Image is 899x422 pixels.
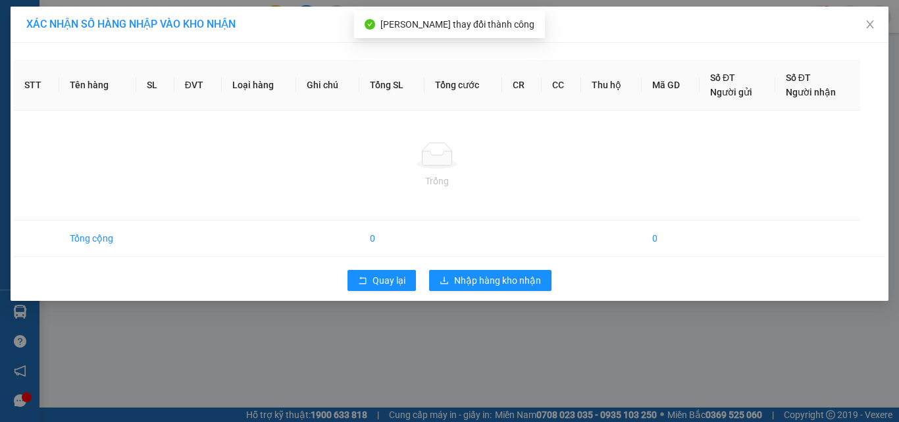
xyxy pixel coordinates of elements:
[16,86,34,104] span: SL
[372,273,405,288] span: Quay lại
[59,221,136,257] td: Tổng cộng
[542,60,581,111] th: CC
[440,276,449,286] span: download
[59,60,136,111] th: Tên hàng
[24,174,850,188] div: Trống
[174,60,222,111] th: ĐVT
[424,60,502,111] th: Tổng cước
[11,11,116,41] div: [PERSON_NAME]
[865,19,875,30] span: close
[11,70,236,103] div: Tên hàng: 1 PB TIỀN VÉ [DATE] ( : 1 )
[642,60,700,111] th: Mã GD
[296,60,359,111] th: Ghi chú
[429,270,552,291] button: downloadNhập hàng kho nhận
[347,270,416,291] button: rollbackQuay lại
[502,60,542,111] th: CR
[11,11,32,25] span: Gửi:
[358,276,367,286] span: rollback
[14,60,59,111] th: STT
[786,72,811,83] span: Số ĐT
[454,273,541,288] span: Nhập hàng kho nhận
[359,221,424,257] td: 0
[710,72,735,83] span: Số ĐT
[365,19,375,30] span: check-circle
[126,27,236,43] div: SẾP THƯƠNG
[359,60,424,111] th: Tổng SL
[126,11,236,27] div: Bến Tre
[126,13,157,26] span: Nhận:
[26,18,236,30] span: XÁC NHẬN SỐ HÀNG NHẬP VÀO KHO NHẬN
[222,60,297,111] th: Loại hàng
[852,7,888,43] button: Close
[642,221,700,257] td: 0
[380,19,534,30] span: [PERSON_NAME] thay đổi thành công
[11,41,116,57] div: PHÁT 4H
[581,60,642,111] th: Thu hộ
[136,60,174,111] th: SL
[710,87,752,97] span: Người gửi
[786,87,836,97] span: Người nhận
